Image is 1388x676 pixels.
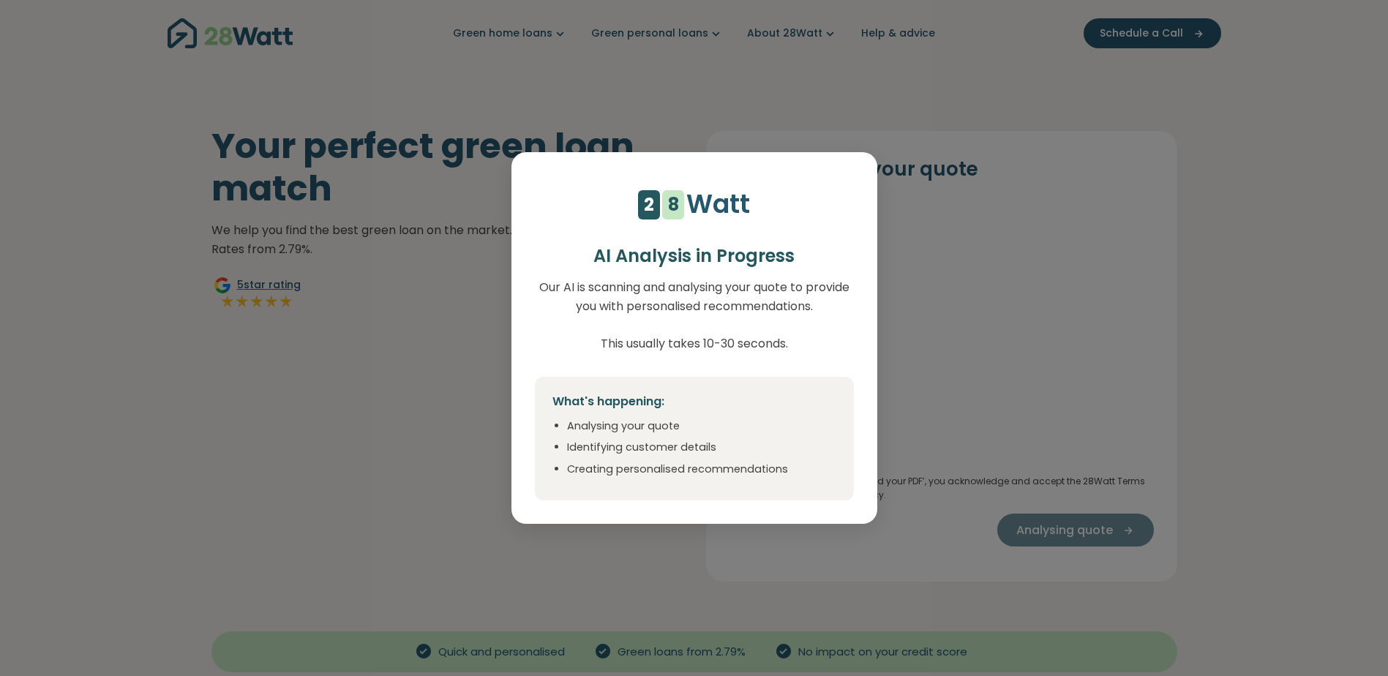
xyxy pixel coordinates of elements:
div: 2 [644,190,654,219]
h2: AI Analysis in Progress [535,246,854,267]
div: 8 [668,190,679,219]
li: Analysing your quote [567,418,836,435]
li: Identifying customer details [567,440,836,456]
h4: What's happening: [552,394,836,410]
p: Our AI is scanning and analysing your quote to provide you with personalised recommendations. Thi... [535,278,854,353]
p: Watt [686,184,750,225]
li: Creating personalised recommendations [567,462,836,478]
